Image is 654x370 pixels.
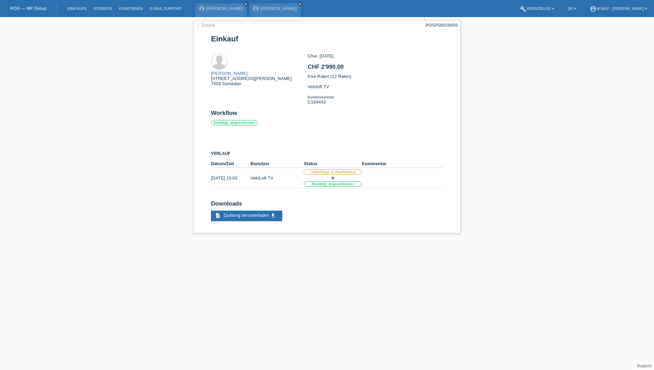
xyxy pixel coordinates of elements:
[211,120,258,125] label: Bestätigt, abgeschlossen
[206,6,243,11] a: [PERSON_NAME]
[308,64,443,74] h2: CHF 2'990.00
[260,6,297,11] a: [PERSON_NAME]
[590,5,597,12] i: account_circle
[250,168,304,188] td: VeloLoft TV
[304,160,362,168] th: Status
[196,23,215,28] a: ← Zurück
[270,213,276,218] i: get_app
[330,175,336,180] i: arrow_downward
[224,213,269,218] span: Quittung herunterladen
[10,6,47,11] a: POS — MF Group
[211,151,443,156] h3: Verlauf
[362,160,443,168] th: Kommentar
[586,6,651,11] a: account_circlem-way - [PERSON_NAME] ▾
[211,110,443,120] h2: Workflow
[90,6,115,11] a: Stornos
[308,95,334,99] span: Kundennummer
[250,160,304,168] th: Benutzer
[426,23,458,28] div: POSP00025659
[146,6,185,11] a: E-Mail Support
[637,364,651,368] a: Support
[215,213,221,218] i: description
[116,6,146,11] a: Kund*innen
[308,53,443,110] div: Chur, [DATE] Fixe Raten (12 Raten) Veloloft TV C164443
[211,35,443,43] h1: Einkauf
[211,160,250,168] th: Datum/Zeit
[520,5,526,12] i: build
[516,6,558,11] a: buildWerkzeuge ▾
[211,200,443,211] h2: Downloads
[298,2,302,6] a: close
[211,71,292,86] div: [STREET_ADDRESS][PERSON_NAME] 7503 Samedan
[211,168,250,188] td: [DATE] 10:02
[211,211,282,221] a: description Quittung herunterladen get_app
[564,6,579,11] a: DE ▾
[211,71,248,76] a: [PERSON_NAME]
[304,169,362,175] label: Unbestätigt, in Bearbeitung
[304,181,362,187] label: Bestätigt, abgeschlossen
[64,6,90,11] a: Einkäufe
[244,2,248,6] a: close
